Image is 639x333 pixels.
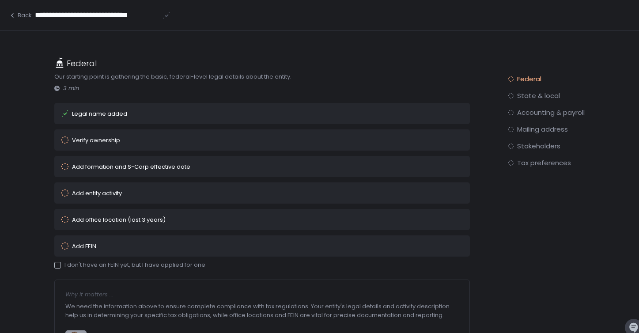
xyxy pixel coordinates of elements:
[54,72,470,81] div: Our starting point is gathering the basic, federal-level legal details about the entity.
[517,91,560,100] span: State & local
[72,111,127,117] div: Legal name added
[517,159,571,167] span: Tax preferences
[72,164,190,170] div: Add formation and S-Corp effective date
[54,84,470,92] div: 3 min
[72,217,166,223] div: Add office location (last 3 years)
[517,125,568,134] span: Mailing address
[72,137,120,143] div: Verify ownership
[9,11,32,19] button: Back
[517,142,560,151] span: Stakeholders
[72,190,122,196] div: Add entity activity
[67,57,97,69] h1: Federal
[72,243,96,249] div: Add FEIN
[517,75,541,83] span: Federal
[517,108,585,117] span: Accounting & payroll
[65,299,459,323] div: We need the information above to ensure complete compliance with tax regulations. Your entity's l...
[65,291,459,299] div: Why it matters ...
